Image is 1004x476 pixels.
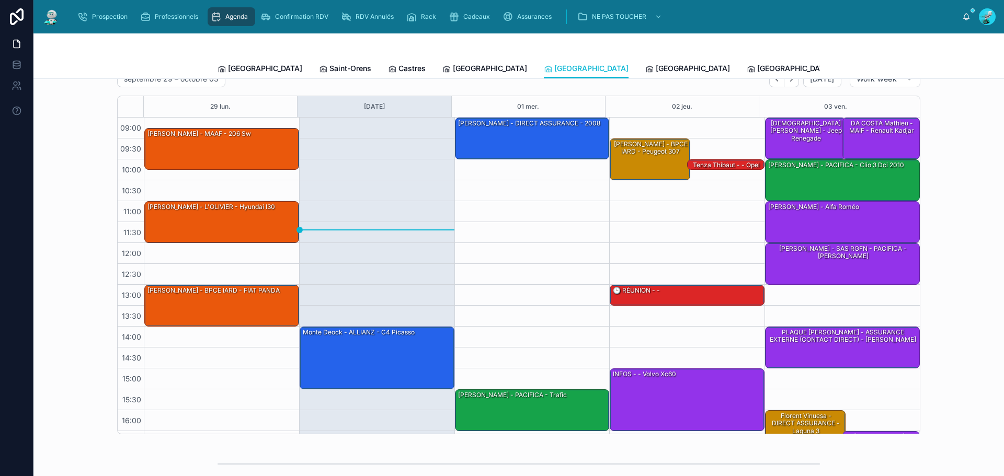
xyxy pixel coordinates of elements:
div: [PERSON_NAME] - MACIF - scenic renault [843,432,919,472]
div: PLAQUE [PERSON_NAME] - ASSURANCE EXTERNE (CONTACT DIRECT) - [PERSON_NAME] [767,328,919,345]
span: 15:00 [120,374,144,383]
span: 12:30 [119,270,144,278]
span: Cadeaux [463,13,490,21]
button: 02 jeu. [672,96,692,117]
span: 14:00 [119,332,144,341]
h2: septembre 29 – octobre 03 [124,74,219,84]
span: NE PAS TOUCHER [592,13,646,21]
span: Castres [398,63,426,74]
a: [GEOGRAPHIC_DATA] [747,59,831,80]
span: 11:00 [121,207,144,216]
div: monte deock - ALLIANZ - c4 picasso [300,327,454,389]
span: [DATE] [810,74,835,84]
img: App logo [42,8,61,25]
span: 14:30 [119,353,144,362]
button: 29 lun. [210,96,231,117]
div: DA COSTA Mathieu - MAIF - Renault kadjar [843,118,919,159]
a: Professionnels [137,7,206,26]
div: 🕒 RÉUNION - - [610,285,764,305]
div: monte deock - ALLIANZ - c4 picasso [302,328,416,337]
span: 13:00 [119,291,144,299]
button: 01 mer. [517,96,539,117]
div: [PERSON_NAME] - SAS RGFN - PACIFICA - [PERSON_NAME] [767,244,919,261]
span: 09:00 [118,123,144,132]
button: [DATE] [364,96,385,117]
span: 09:30 [118,144,144,153]
span: 12:00 [119,249,144,258]
button: Next [784,71,799,87]
span: Rack [421,13,436,21]
span: Assurances [517,13,552,21]
span: Saint-Orens [329,63,371,74]
button: Back [769,71,784,87]
div: [PERSON_NAME] - MACIF - scenic renault [845,432,919,449]
span: [GEOGRAPHIC_DATA] [757,63,831,74]
a: [GEOGRAPHIC_DATA] [645,59,730,80]
div: [DEMOGRAPHIC_DATA] [PERSON_NAME] - Jeep renegade [766,118,845,159]
div: [PERSON_NAME] - PACIFICA - trafic [455,390,609,431]
div: [PERSON_NAME] - BPCE IARD - Peugeot 307 [610,139,690,180]
span: [GEOGRAPHIC_DATA] [656,63,730,74]
div: scrollable content [69,5,962,28]
div: [PERSON_NAME] - SAS RGFN - PACIFICA - [PERSON_NAME] [766,243,919,284]
span: 11:30 [121,228,144,237]
a: [GEOGRAPHIC_DATA] [544,59,629,79]
div: Tenza Thibaut - - Opel corsa [689,160,763,178]
span: [GEOGRAPHIC_DATA] [554,63,629,74]
div: [PERSON_NAME] - MAAF - 206 sw [145,129,299,169]
span: [GEOGRAPHIC_DATA] [228,63,302,74]
button: Work week [850,71,920,87]
div: [PERSON_NAME] - PACIFICA - clio 3 dci 2010 [766,160,919,201]
span: 10:00 [119,165,144,174]
button: [DATE] [803,71,841,87]
a: Assurances [499,7,559,26]
button: 03 ven. [824,96,847,117]
div: [DEMOGRAPHIC_DATA] [PERSON_NAME] - Jeep renegade [767,119,845,143]
a: Confirmation RDV [257,7,336,26]
span: 15:30 [120,395,144,404]
div: [PERSON_NAME] - BPCE IARD - FIAT PANDA [146,286,281,295]
span: 10:30 [119,186,144,195]
div: [PERSON_NAME] - L'OLIVIER - Hyundai I30 [146,202,276,212]
a: Cadeaux [446,7,497,26]
span: RDV Annulés [356,13,394,21]
a: Prospection [74,7,135,26]
div: INFOS - - Volvo xc60 [612,369,677,379]
div: Tenza Thibaut - - Opel corsa [688,160,764,170]
div: Florent Vinuesa - DIRECT ASSURANCE - laguna 3 [767,411,845,436]
a: Rack [403,7,443,26]
div: [PERSON_NAME] - PACIFICA - trafic [457,390,568,400]
span: 13:30 [119,311,144,320]
a: [GEOGRAPHIC_DATA] [442,59,527,80]
div: [PERSON_NAME] - alfa roméo [767,202,860,212]
div: INFOS - - Volvo xc60 [610,369,764,431]
a: [GEOGRAPHIC_DATA] [218,59,302,80]
div: [PERSON_NAME] - MAAF - 206 sw [146,129,252,138]
span: Agenda [225,13,248,21]
span: Professionnels [155,13,198,21]
div: [PERSON_NAME] - BPCE IARD - Peugeot 307 [612,140,689,157]
div: [PERSON_NAME] - L'OLIVIER - Hyundai I30 [145,202,299,242]
div: [PERSON_NAME] - DIRECT ASSURANCE - 2008 [455,118,609,159]
span: Prospection [92,13,128,21]
span: 16:00 [119,416,144,425]
div: DA COSTA Mathieu - MAIF - Renault kadjar [845,119,919,136]
span: Confirmation RDV [275,13,328,21]
div: PLAQUE [PERSON_NAME] - ASSURANCE EXTERNE (CONTACT DIRECT) - [PERSON_NAME] [766,327,919,368]
a: Saint-Orens [319,59,371,80]
div: 🕒 RÉUNION - - [612,286,661,295]
a: NE PAS TOUCHER [574,7,667,26]
a: Castres [388,59,426,80]
div: [PERSON_NAME] - PACIFICA - clio 3 dci 2010 [767,160,905,170]
span: Work week [857,74,897,84]
div: [PERSON_NAME] - alfa roméo [766,202,919,242]
span: [GEOGRAPHIC_DATA] [453,63,527,74]
a: RDV Annulés [338,7,401,26]
a: Agenda [208,7,255,26]
div: [PERSON_NAME] - DIRECT ASSURANCE - 2008 [457,119,601,128]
